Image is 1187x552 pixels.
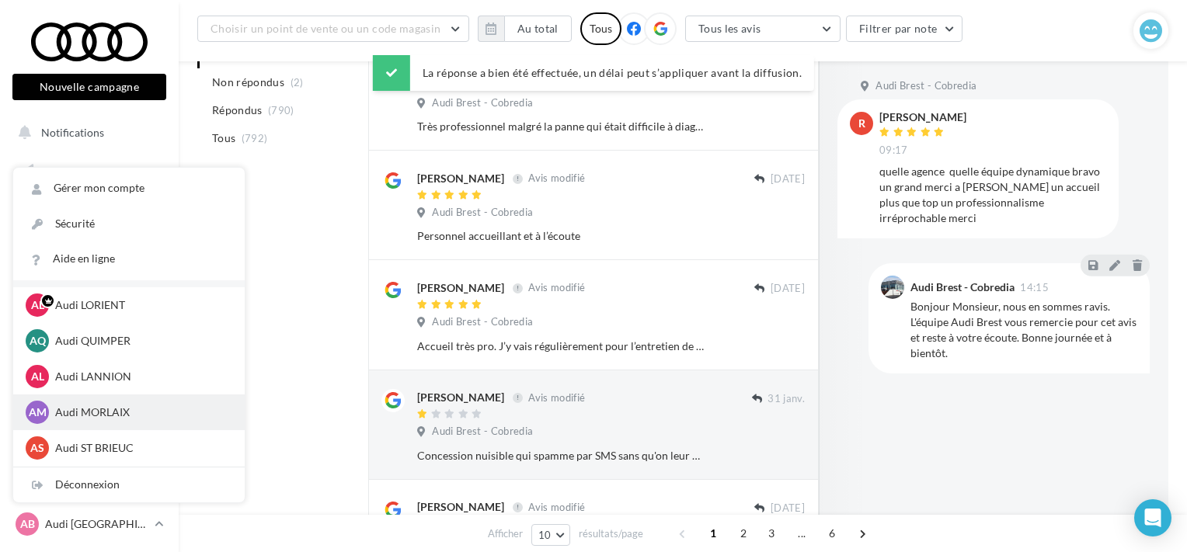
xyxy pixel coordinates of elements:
span: résultats/page [579,526,643,541]
span: Choisir un point de vente ou un code magasin [211,22,440,35]
div: [PERSON_NAME] [417,280,504,296]
a: Boîte de réception57 [9,193,169,227]
button: Choisir un point de vente ou un code magasin [197,16,469,42]
a: Campagnes [9,273,169,305]
div: Accueil très pro. J’y vais régulièrement pour l’entretien de mon Audi et l’achat de celle de ma f... [417,338,704,354]
span: Afficher [488,526,523,541]
span: AL [31,297,44,313]
p: Audi MORLAIX [55,404,226,420]
p: Audi LANNION [55,369,226,384]
span: Répondus [212,102,263,118]
span: (792) [242,132,268,144]
a: Médiathèque [9,311,169,343]
span: Avis modifié [528,391,585,404]
span: AB [20,516,35,532]
span: [DATE] [771,502,805,516]
div: Tous [580,12,621,45]
div: Très professionnel malgré la panne qui était difficile à diagnostiquer [417,119,704,134]
div: [PERSON_NAME] [879,112,966,123]
button: Au total [478,16,572,42]
span: 31 janv. [768,392,805,406]
button: Nouvelle campagne [12,74,166,100]
span: [DATE] [771,172,805,186]
div: Open Intercom Messenger [1134,499,1171,536]
span: Tous [212,130,235,146]
a: Aide en ligne [13,241,245,276]
span: 09:17 [879,144,908,158]
button: Tous les avis [685,16,841,42]
span: AM [29,404,47,420]
span: R [858,116,865,131]
a: Visibilité en ligne [9,234,169,266]
div: [PERSON_NAME] [417,171,504,186]
span: Audi Brest - Cobredia [432,206,533,220]
button: Filtrer par note [846,16,963,42]
div: [PERSON_NAME] [417,390,504,405]
button: Au total [504,16,572,42]
a: PLV et print personnalisable [9,349,169,395]
span: 10 [538,529,552,541]
span: 1 [701,521,726,546]
span: ... [789,521,814,546]
div: Personnel accueillant et à l’écoute [417,228,704,244]
span: Audi Brest - Cobredia [432,96,533,110]
span: Notifications [41,126,104,139]
a: Sécurité [13,207,245,241]
span: Opérations [40,165,95,178]
span: Audi Brest - Cobredia [432,425,533,439]
span: 2 [731,521,756,546]
a: Gérer mon compte [13,171,245,206]
span: Non répondus [212,75,284,90]
div: quelle agence quelle équipe dynamique bravo un grand merci a [PERSON_NAME] un accueil plus que to... [879,164,1106,226]
a: AB Audi [GEOGRAPHIC_DATA] [12,509,166,539]
span: AQ [30,333,46,349]
span: 14:15 [1020,283,1049,293]
span: Tous les avis [698,22,761,35]
button: Notifications [9,116,163,149]
span: 3 [759,521,784,546]
div: Concession nuisible qui spamme par SMS sans qu'on leur ait rien demandé. [417,448,704,463]
div: Audi Brest - Cobredia [910,282,1015,293]
span: Avis modifié [528,172,585,185]
span: (790) [268,104,294,116]
span: [DATE] [771,282,805,296]
a: Opérations [9,155,169,188]
span: Audi Brest - Cobredia [432,315,533,329]
div: [PERSON_NAME] [417,499,504,515]
p: Audi QUIMPER [55,333,226,349]
span: AL [31,369,44,384]
p: Audi [GEOGRAPHIC_DATA] [45,516,148,532]
span: Avis modifié [528,282,585,294]
span: (2) [291,76,304,89]
p: Audi ST BRIEUC [55,440,226,456]
span: Audi Brest - Cobredia [875,79,976,93]
div: La réponse a bien été effectuée, un délai peut s’appliquer avant la diffusion. [373,55,814,91]
span: Avis modifié [528,501,585,513]
span: 6 [820,521,844,546]
button: 10 [531,524,571,546]
p: Audi LORIENT [55,297,226,313]
span: AS [30,440,44,456]
div: Déconnexion [13,467,245,502]
div: Bonjour Monsieur, nous en sommes ravis. L'équipe Audi Brest vous remercie pour cet avis et reste ... [910,299,1137,361]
